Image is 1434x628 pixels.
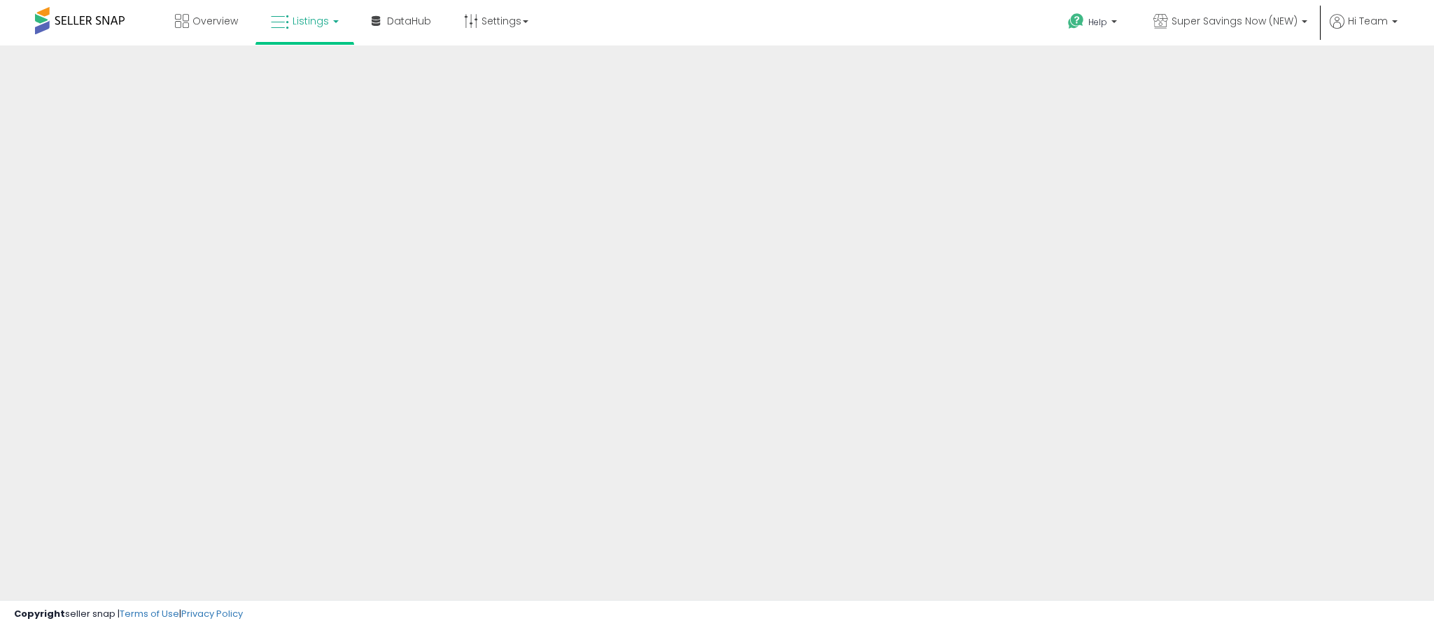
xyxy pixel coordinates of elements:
a: Hi Team [1330,14,1398,45]
i: Get Help [1067,13,1085,30]
span: DataHub [387,14,431,28]
a: Terms of Use [120,607,179,620]
span: Overview [192,14,238,28]
span: Help [1088,16,1107,28]
span: Hi Team [1348,14,1388,28]
strong: Copyright [14,607,65,620]
span: Super Savings Now (NEW) [1172,14,1298,28]
span: Listings [293,14,329,28]
a: Privacy Policy [181,607,243,620]
a: Help [1057,2,1131,45]
div: seller snap | | [14,608,243,621]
